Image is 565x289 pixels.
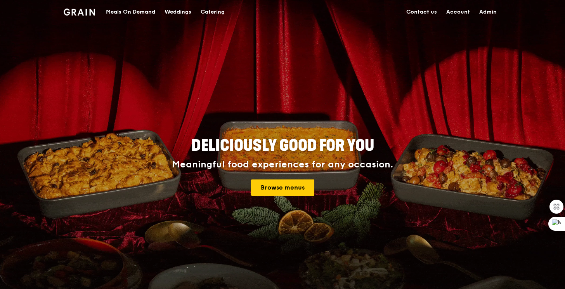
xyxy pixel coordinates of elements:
[191,136,374,155] span: Deliciously good for you
[251,179,314,196] a: Browse menus
[160,0,196,24] a: Weddings
[196,0,229,24] a: Catering
[106,0,155,24] div: Meals On Demand
[165,0,191,24] div: Weddings
[402,0,442,24] a: Contact us
[442,0,475,24] a: Account
[143,159,422,170] div: Meaningful food experiences for any occasion.
[201,0,225,24] div: Catering
[475,0,501,24] a: Admin
[64,9,95,16] img: Grain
